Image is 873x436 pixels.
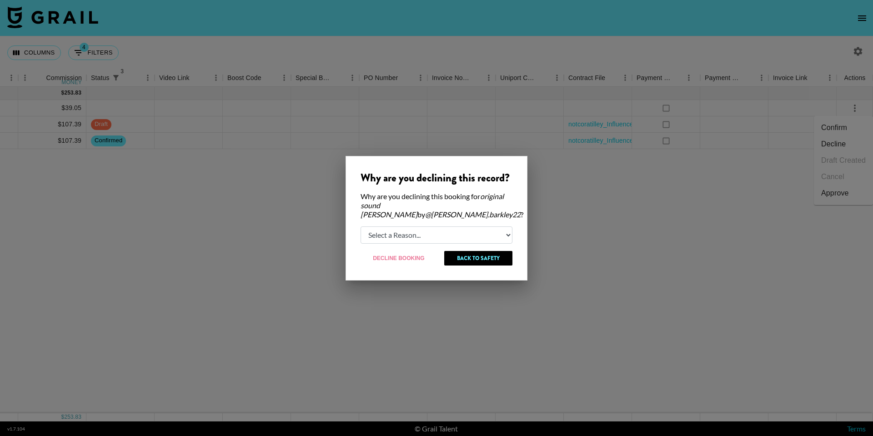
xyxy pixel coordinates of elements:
button: Back to Safety [444,251,512,266]
em: @ [PERSON_NAME].barkley22 [425,210,521,219]
div: Why are you declining this booking for by ? [361,192,512,219]
em: original sound [PERSON_NAME] [361,192,504,219]
button: Decline Booking [361,251,437,266]
div: Why are you declining this record? [361,171,512,185]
